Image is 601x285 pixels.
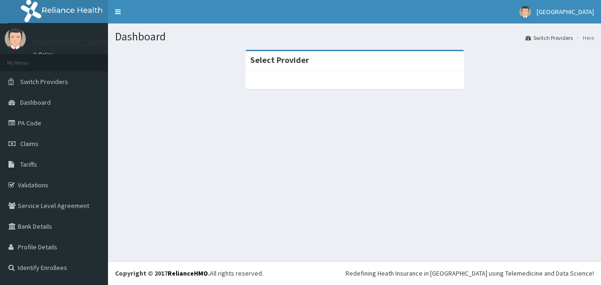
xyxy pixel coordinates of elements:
a: Online [33,51,55,58]
span: Switch Providers [20,77,68,86]
p: [GEOGRAPHIC_DATA] [33,38,110,46]
a: Switch Providers [525,34,573,42]
strong: Copyright © 2017 . [115,269,210,277]
span: Dashboard [20,98,51,107]
span: Claims [20,139,39,148]
img: User Image [5,28,26,49]
strong: Select Provider [250,54,309,65]
h1: Dashboard [115,31,594,43]
span: [GEOGRAPHIC_DATA] [537,8,594,16]
a: RelianceHMO [168,269,208,277]
span: Tariffs [20,160,37,169]
footer: All rights reserved. [108,261,601,285]
li: Here [574,34,594,42]
img: User Image [519,6,531,18]
div: Redefining Heath Insurance in [GEOGRAPHIC_DATA] using Telemedicine and Data Science! [346,269,594,278]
